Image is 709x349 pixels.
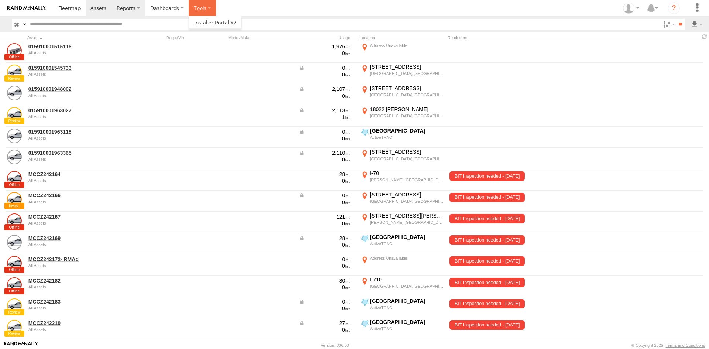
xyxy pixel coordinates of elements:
[299,50,350,57] div: 0
[28,129,130,135] a: 015910001963118
[28,171,130,178] a: MCCZ242164
[449,193,525,202] span: BIT Inspection needed - 04/28/2025
[370,92,443,97] div: [GEOGRAPHIC_DATA],[GEOGRAPHIC_DATA]
[299,326,350,333] div: 0
[370,71,443,76] div: [GEOGRAPHIC_DATA],[GEOGRAPHIC_DATA]
[28,93,130,98] div: undefined
[360,127,445,147] label: Click to View Current Location
[299,277,350,284] div: 30
[7,6,46,11] img: rand-logo.svg
[28,136,130,140] div: undefined
[28,213,130,220] a: MCCZ242167
[370,106,443,113] div: 18022 [PERSON_NAME]
[7,235,22,250] a: View Asset Details
[660,19,676,30] label: Search Filter Options
[299,178,350,184] div: 0
[370,156,443,161] div: [GEOGRAPHIC_DATA],[GEOGRAPHIC_DATA]
[448,35,566,40] div: Reminders
[360,191,445,211] label: Click to View Current Location
[370,113,443,119] div: [GEOGRAPHIC_DATA],[GEOGRAPHIC_DATA]
[299,298,350,305] div: Data from Vehicle CANbus
[370,64,443,70] div: [STREET_ADDRESS]
[7,298,22,313] a: View Asset Details
[360,319,445,339] label: Click to View Current Location
[28,242,130,247] div: undefined
[28,43,130,50] a: 015910001515116
[360,35,445,40] div: Location
[7,171,22,186] a: View Asset Details
[7,150,22,164] a: View Asset Details
[321,343,349,348] div: Version: 306.00
[28,263,130,268] div: undefined
[28,320,130,326] a: MCCZ242210
[7,277,22,292] a: View Asset Details
[299,284,350,291] div: 0
[7,43,22,58] a: View Asset Details
[21,19,27,30] label: Search Query
[370,220,443,225] div: [PERSON_NAME],[GEOGRAPHIC_DATA]
[360,255,445,275] label: Click to View Current Location
[28,256,130,263] a: MCCZ242172- RMAd
[370,319,443,325] div: [GEOGRAPHIC_DATA]
[620,3,642,14] div: Zulema McIntosch
[299,107,350,114] div: Data from Vehicle CANbus
[449,235,525,245] span: BIT Inspection needed - 04/28/2025
[299,156,350,163] div: 0
[449,299,525,309] span: BIT Inspection needed - 04/28/2025
[28,51,130,55] div: undefined
[631,343,705,348] div: © Copyright 2025 -
[449,214,525,223] span: BIT Inspection needed - 05/19/2025
[28,285,130,289] div: undefined
[360,212,445,232] label: Click to View Current Location
[299,220,350,227] div: 0
[370,284,443,289] div: [GEOGRAPHIC_DATA],[GEOGRAPHIC_DATA]
[299,305,350,312] div: 0
[7,320,22,335] a: View Asset Details
[668,2,680,14] i: ?
[28,157,130,161] div: undefined
[370,135,443,140] div: ActiveTRAC
[28,327,130,332] div: undefined
[28,107,130,114] a: 015910001963027
[7,213,22,228] a: View Asset Details
[666,343,705,348] a: Terms and Conditions
[449,256,525,266] span: BIT Inspection needed - 05/05/2025
[299,263,350,269] div: 0
[28,192,130,199] a: MCCZ242166
[449,171,525,181] span: BIT Inspection needed - 08/25/2025
[7,107,22,122] a: View Asset Details
[299,150,350,156] div: Data from Vehicle CANbus
[370,234,443,240] div: [GEOGRAPHIC_DATA]
[299,199,350,206] div: 0
[27,35,131,40] div: Click to Sort
[299,192,350,199] div: Data from Vehicle CANbus
[7,86,22,100] a: View Asset Details
[28,277,130,284] a: MCCZ242182
[28,298,130,305] a: MCCZ242183
[299,114,350,120] div: 1
[691,19,703,30] label: Export results as...
[370,85,443,92] div: [STREET_ADDRESS]
[7,65,22,79] a: View Asset Details
[370,148,443,155] div: [STREET_ADDRESS]
[299,320,350,326] div: Data from Vehicle CANbus
[28,114,130,119] div: undefined
[28,150,130,156] a: 015910001963365
[360,85,445,105] label: Click to View Current Location
[28,221,130,225] div: undefined
[360,234,445,254] label: Click to View Current Location
[360,148,445,168] label: Click to View Current Location
[360,170,445,190] label: Click to View Current Location
[370,177,443,182] div: [PERSON_NAME],[GEOGRAPHIC_DATA]
[299,242,350,248] div: 0
[360,298,445,318] label: Click to View Current Location
[370,170,443,177] div: I-70
[360,106,445,126] label: Click to View Current Location
[299,43,350,50] div: 1,976
[7,129,22,143] a: View Asset Details
[28,86,130,92] a: 015910001948002
[28,200,130,204] div: undefined
[370,305,443,310] div: ActiveTRAC
[4,342,38,349] a: Visit our Website
[299,65,350,71] div: Data from Vehicle CANbus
